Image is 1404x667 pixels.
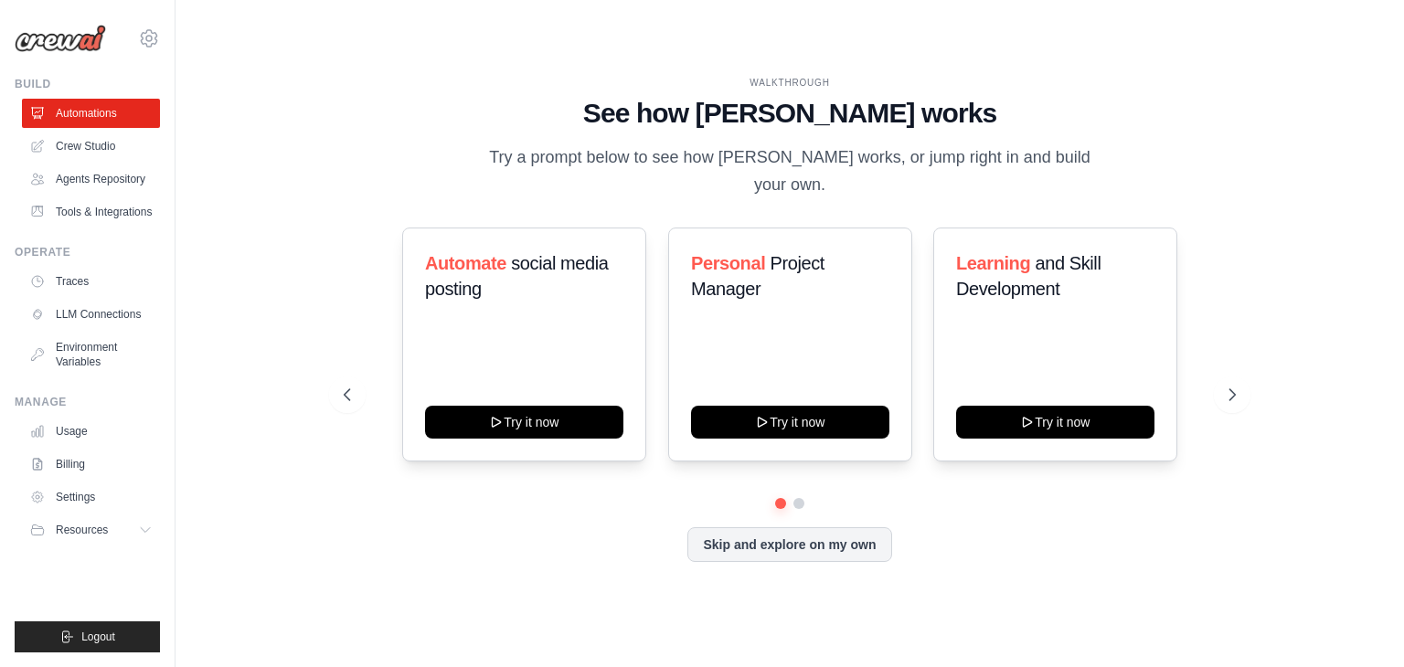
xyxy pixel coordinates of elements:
[483,144,1097,198] p: Try a prompt below to see how [PERSON_NAME] works, or jump right in and build your own.
[56,523,108,537] span: Resources
[691,406,889,439] button: Try it now
[22,450,160,479] a: Billing
[425,253,609,299] span: social media posting
[22,99,160,128] a: Automations
[22,417,160,446] a: Usage
[956,253,1030,273] span: Learning
[22,197,160,227] a: Tools & Integrations
[22,482,160,512] a: Settings
[425,253,506,273] span: Automate
[22,333,160,376] a: Environment Variables
[956,253,1101,299] span: and Skill Development
[81,630,115,644] span: Logout
[22,132,160,161] a: Crew Studio
[691,253,765,273] span: Personal
[22,267,160,296] a: Traces
[15,25,106,52] img: Logo
[15,395,160,409] div: Manage
[344,76,1236,90] div: WALKTHROUGH
[15,245,160,259] div: Operate
[22,515,160,545] button: Resources
[15,621,160,652] button: Logout
[15,77,160,91] div: Build
[687,527,891,562] button: Skip and explore on my own
[22,300,160,329] a: LLM Connections
[425,406,623,439] button: Try it now
[22,164,160,194] a: Agents Repository
[344,97,1236,130] h1: See how [PERSON_NAME] works
[691,253,824,299] span: Project Manager
[956,406,1154,439] button: Try it now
